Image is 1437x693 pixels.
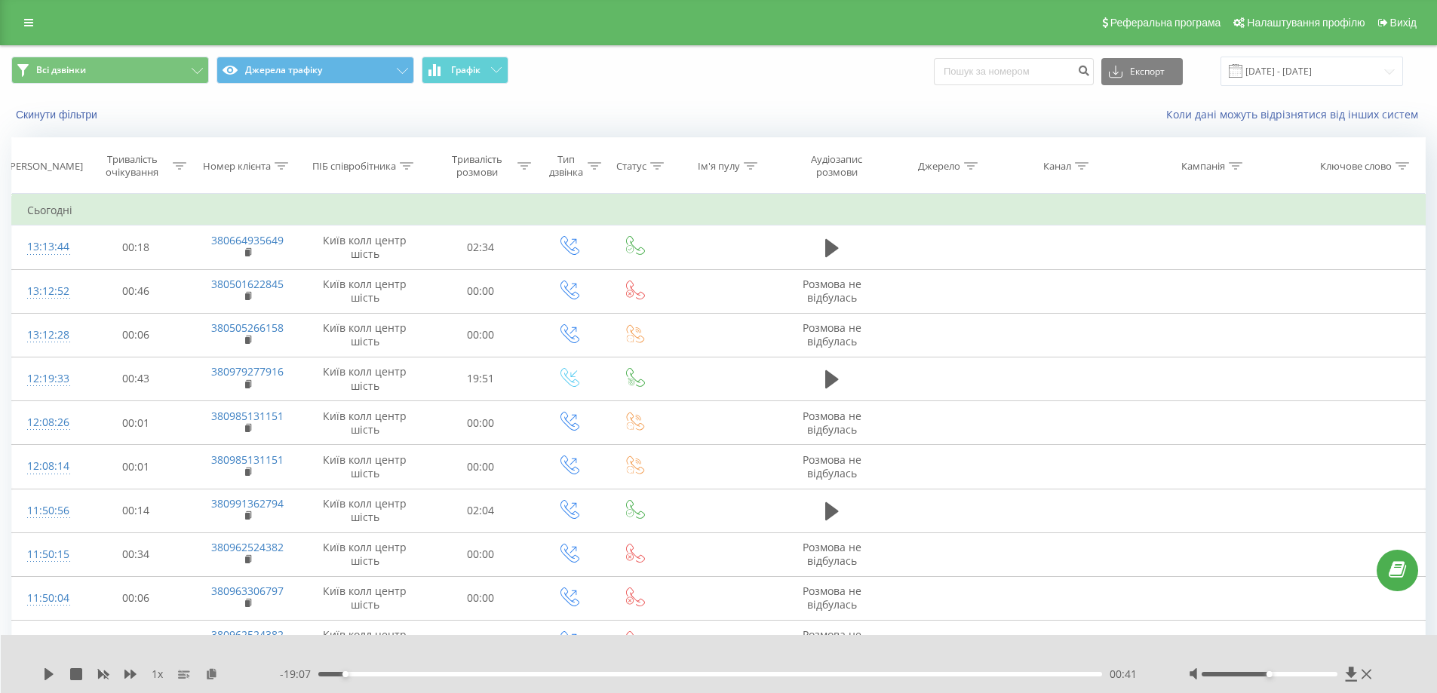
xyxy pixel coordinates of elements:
td: Київ колл центр шість [304,357,426,400]
span: Налаштування профілю [1247,17,1365,29]
span: Розмова не відбулась [803,277,861,305]
div: 12:19:33 [27,364,66,394]
td: 00:01 [81,401,191,445]
div: 11:50:15 [27,540,66,569]
td: Сьогодні [12,195,1426,225]
span: Реферальна програма [1110,17,1221,29]
a: 380979277916 [211,364,284,379]
div: [PERSON_NAME] [7,160,83,173]
div: Тип дзвінка [548,153,584,179]
td: 00:43 [81,357,191,400]
div: Ім'я пулу [698,160,740,173]
div: Accessibility label [1267,671,1273,677]
td: Київ колл центр шість [304,401,426,445]
td: 19:51 [426,357,536,400]
td: 02:34 [426,225,536,269]
button: Всі дзвінки [11,57,209,84]
a: 380664935649 [211,233,284,247]
a: 380985131151 [211,409,284,423]
td: 00:01 [81,445,191,489]
div: 13:12:52 [27,277,66,306]
div: 13:13:44 [27,232,66,262]
div: Тривалість очікування [95,153,170,179]
td: 00:00 [426,532,536,576]
td: Київ колл центр шість [304,576,426,620]
div: 13:12:28 [27,320,66,350]
div: Номер клієнта [203,160,271,173]
td: 00:14 [81,489,191,532]
a: 380962524382 [211,540,284,554]
iframe: Intercom live chat [1386,608,1422,644]
span: Розмова не відбулась [803,409,861,437]
button: Джерела трафіку [216,57,414,84]
td: Київ колл центр шість [304,313,426,357]
td: Київ колл центр шість [304,621,426,664]
div: ПІБ співробітника [312,160,396,173]
button: Експорт [1101,58,1183,85]
td: 00:16 [81,621,191,664]
td: Київ колл центр шість [304,445,426,489]
div: Статус [616,160,646,173]
a: 380963306797 [211,584,284,598]
div: Accessibility label [342,671,348,677]
a: 380991362794 [211,496,284,511]
span: Розмова не відбулась [803,627,861,655]
div: 11:49:44 [27,627,66,657]
td: Київ колл центр шість [304,225,426,269]
td: 00:34 [81,532,191,576]
td: Київ колл центр шість [304,269,426,313]
td: 00:00 [426,313,536,357]
td: Київ колл центр шість [304,532,426,576]
span: Графік [451,65,481,75]
td: 00:06 [81,313,191,357]
div: 11:50:56 [27,496,66,526]
input: Пошук за номером [934,58,1094,85]
button: Скинути фільтри [11,108,105,121]
div: Аудіозапис розмови [793,153,880,179]
td: 00:00 [426,401,536,445]
span: Всі дзвінки [36,64,86,76]
td: 02:04 [426,489,536,532]
td: 00:06 [81,576,191,620]
td: 00:00 [426,445,536,489]
span: Розмова не відбулась [803,540,861,568]
td: 00:18 [81,225,191,269]
td: 00:00 [426,621,536,664]
span: 00:41 [1110,667,1137,682]
div: 12:08:14 [27,452,66,481]
a: 380501622845 [211,277,284,291]
div: Ключове слово [1320,160,1392,173]
div: Тривалість розмови [440,153,514,179]
td: Київ колл центр шість [304,489,426,532]
span: Розмова не відбулась [803,452,861,480]
div: Джерело [918,160,960,173]
button: Графік [422,57,508,84]
td: 00:46 [81,269,191,313]
a: 380505266158 [211,320,284,335]
div: Кампанія [1181,160,1225,173]
a: 380985131151 [211,452,284,467]
div: 12:08:26 [27,408,66,437]
a: Коли дані можуть відрізнятися вiд інших систем [1166,107,1426,121]
a: 380962524382 [211,627,284,642]
td: 00:00 [426,269,536,313]
span: Розмова не відбулась [803,584,861,612]
div: Канал [1043,160,1071,173]
div: 11:50:04 [27,584,66,613]
span: Розмова не відбулась [803,320,861,348]
td: 00:00 [426,576,536,620]
span: - 19:07 [280,667,318,682]
span: 1 x [152,667,163,682]
span: Вихід [1390,17,1417,29]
